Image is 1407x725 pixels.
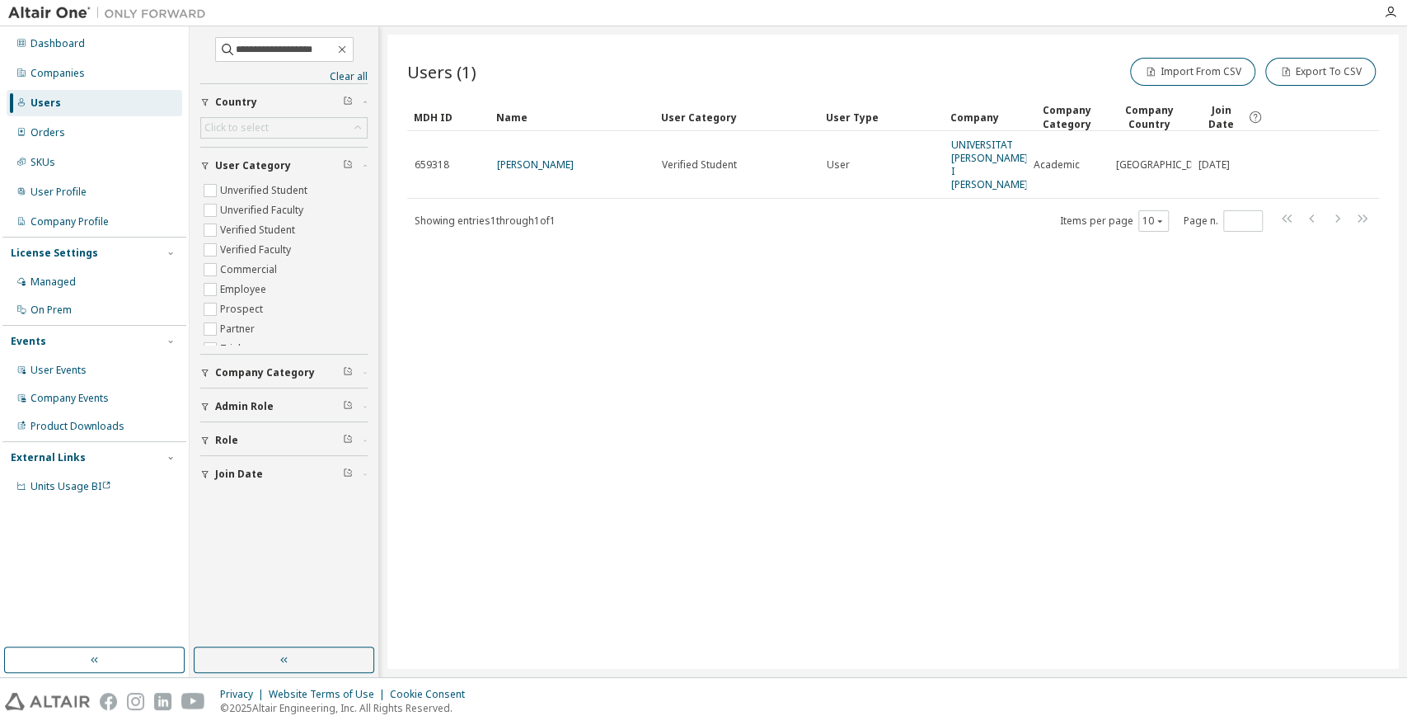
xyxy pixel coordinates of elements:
span: Country [215,96,257,109]
label: Commercial [220,260,280,280]
button: Join Date [200,456,368,492]
div: Product Downloads [30,420,124,433]
button: Country [200,84,368,120]
a: UNIVERSITAT [PERSON_NAME] I [PERSON_NAME] [951,138,1028,191]
div: Company Category [1033,103,1102,131]
div: Click to select [204,121,269,134]
span: Clear filter [343,159,353,172]
div: Privacy [220,688,269,701]
label: Verified Student [220,220,298,240]
span: Admin Role [215,400,274,413]
div: License Settings [11,247,98,260]
button: Export To CSV [1265,58,1376,86]
a: Clear all [200,70,368,83]
div: SKUs [30,156,55,169]
div: Company Country [1115,103,1184,131]
button: Company Category [200,355,368,391]
button: User Category [200,148,368,184]
div: Companies [30,67,85,80]
label: Unverified Faculty [220,200,307,220]
label: Trial [220,339,244,359]
div: Website Terms of Use [269,688,390,701]
div: Dashboard [30,37,85,50]
img: altair_logo.svg [5,693,90,710]
div: User Events [30,364,87,377]
div: Managed [30,275,76,289]
div: User Category [661,104,813,130]
div: Click to select [201,118,367,138]
div: MDH ID [414,104,483,130]
img: Altair One [8,5,214,21]
div: User Profile [30,186,87,199]
div: Events [11,335,46,348]
svg: Date when the user was first added or directly signed up. If the user was deleted and later re-ad... [1248,110,1263,125]
div: Cookie Consent [390,688,475,701]
div: User Type [826,104,937,130]
span: Verified Student [662,158,737,172]
span: Page n. [1184,210,1263,232]
span: Clear filter [343,366,353,379]
span: [DATE] [1198,158,1230,172]
span: User Category [215,159,291,172]
p: © 2025 Altair Engineering, Inc. All Rights Reserved. [220,701,475,715]
span: Academic [1034,158,1080,172]
label: Verified Faculty [220,240,294,260]
label: Unverified Student [220,181,311,200]
div: Orders [30,126,65,139]
a: [PERSON_NAME] [497,158,574,172]
span: Units Usage BI [30,479,111,493]
img: instagram.svg [127,693,144,710]
label: Partner [220,319,258,339]
span: Role [215,434,238,447]
div: On Prem [30,304,72,317]
span: Clear filter [343,96,353,109]
span: Join Date [1198,103,1245,131]
img: youtube.svg [181,693,205,710]
button: Import From CSV [1130,58,1255,86]
span: Showing entries 1 through 1 of 1 [415,214,556,228]
button: Admin Role [200,388,368,425]
span: Company Category [215,366,315,379]
div: Users [30,97,61,110]
img: linkedin.svg [154,693,171,710]
button: 10 [1142,214,1165,228]
div: Company Events [30,392,109,405]
span: Items per page [1060,210,1169,232]
div: Company Profile [30,215,109,228]
label: Prospect [220,299,266,319]
span: Clear filter [343,468,353,481]
div: Company [950,104,1020,130]
label: Employee [220,280,270,299]
img: facebook.svg [100,693,117,710]
span: 659318 [415,158,449,172]
div: External Links [11,451,86,464]
span: Clear filter [343,400,353,413]
span: Users (1) [407,60,476,83]
div: Name [496,104,648,130]
span: User [827,158,850,172]
span: Clear filter [343,434,353,447]
span: [GEOGRAPHIC_DATA] [1116,158,1215,172]
span: Join Date [215,468,263,481]
button: Role [200,422,368,459]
